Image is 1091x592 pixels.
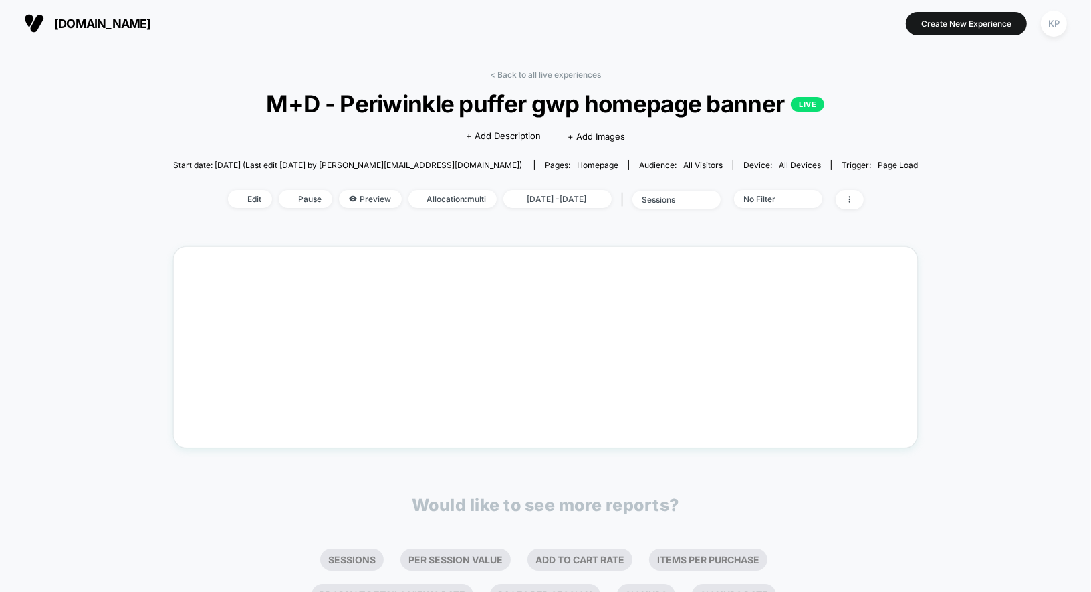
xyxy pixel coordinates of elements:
a: < Back to all live experiences [490,70,601,80]
p: LIVE [791,97,824,112]
li: Add To Cart Rate [527,549,632,571]
button: Create New Experience [906,12,1027,35]
span: Page Load [878,160,918,170]
span: Device: [733,160,831,170]
span: | [618,190,632,209]
div: Trigger: [842,160,918,170]
div: Audience: [639,160,723,170]
span: all devices [779,160,821,170]
p: Would like to see more reports? [412,495,679,515]
div: No Filter [744,194,798,204]
span: All Visitors [683,160,723,170]
span: Edit [228,190,272,208]
span: + Add Description [466,130,541,143]
button: KP [1037,10,1071,37]
img: Visually logo [24,13,44,33]
span: Allocation: multi [408,190,497,208]
button: [DOMAIN_NAME] [20,13,155,34]
div: sessions [642,195,696,205]
span: homepage [577,160,618,170]
span: [DATE] - [DATE] [503,190,612,208]
span: Pause [279,190,332,208]
span: Preview [339,190,402,208]
div: Pages: [545,160,618,170]
li: Sessions [320,549,384,571]
span: [DOMAIN_NAME] [54,17,151,31]
span: M+D - Periwinkle puffer gwp homepage banner [211,90,880,118]
li: Per Session Value [400,549,511,571]
span: + Add Images [568,131,625,142]
div: KP [1041,11,1067,37]
span: Start date: [DATE] (Last edit [DATE] by [PERSON_NAME][EMAIL_ADDRESS][DOMAIN_NAME]) [173,160,522,170]
li: Items Per Purchase [649,549,767,571]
